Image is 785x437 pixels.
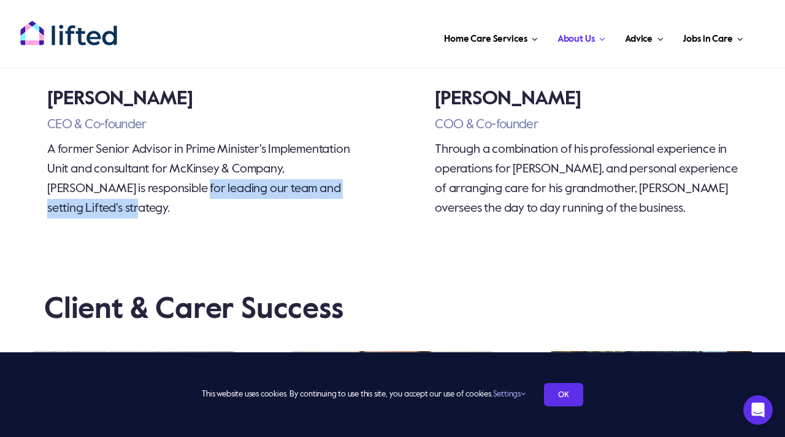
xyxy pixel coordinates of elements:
[47,87,359,111] h3: [PERSON_NAME]
[20,20,118,33] a: lifted-logo
[621,18,667,55] a: Advice
[679,18,747,55] a: Jobs in Care
[44,293,765,327] h2: Client & Carer Success
[743,395,773,425] div: Open Intercom Messenger
[435,87,747,111] h3: [PERSON_NAME]
[557,29,595,49] span: About Us
[554,18,609,55] a: About Us
[625,29,653,49] span: Advice
[544,383,583,406] a: OK
[202,385,525,404] span: This website uses cookies. By continuing to use this site, you accept our use of cookies.
[435,117,747,133] h3: COO & Co-founder
[683,29,732,49] span: Jobs in Care
[147,18,747,55] nav: Main Menu
[47,140,359,218] p: A former Senior Advisor in Prime Minister's Implementation Unit and consultant for McKinsey & Com...
[493,390,526,398] a: Settings
[47,117,359,133] h3: CEO & Co-founder
[444,29,527,49] span: Home Care Services
[435,140,747,218] p: Through a combination of his professional experience in operations for [PERSON_NAME], and persona...
[440,18,542,55] a: Home Care Services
